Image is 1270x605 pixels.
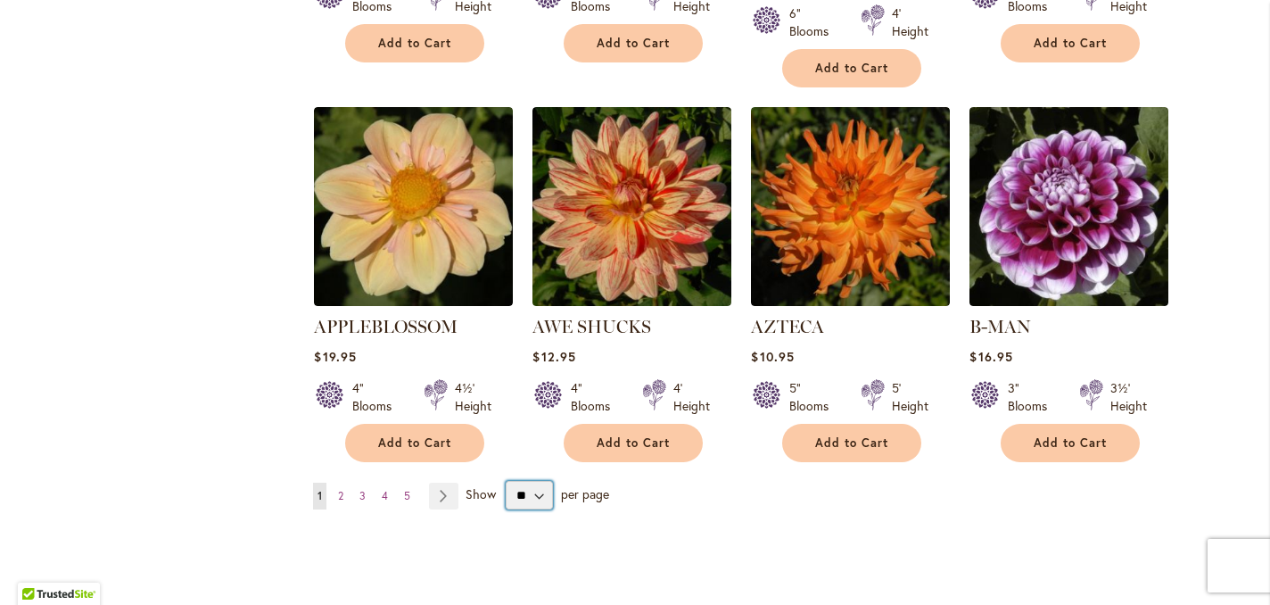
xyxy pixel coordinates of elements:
[334,483,348,510] a: 2
[892,4,928,40] div: 4' Height
[317,489,322,502] span: 1
[673,379,710,415] div: 4' Height
[561,485,609,502] span: per page
[345,24,484,62] button: Add to Cart
[564,24,703,62] button: Add to Cart
[782,49,921,87] button: Add to Cart
[782,424,921,462] button: Add to Cart
[1034,36,1107,51] span: Add to Cart
[345,424,484,462] button: Add to Cart
[815,435,888,451] span: Add to Cart
[751,348,794,365] span: $10.95
[789,4,839,40] div: 6" Blooms
[751,293,950,310] a: AZTECA
[597,435,670,451] span: Add to Cart
[751,107,950,306] img: AZTECA
[13,542,63,592] iframe: Launch Accessibility Center
[564,424,703,462] button: Add to Cart
[571,379,621,415] div: 4" Blooms
[892,379,928,415] div: 5' Height
[338,489,343,502] span: 2
[314,293,513,310] a: APPLEBLOSSOM
[359,489,366,502] span: 3
[404,489,410,502] span: 5
[466,485,496,502] span: Show
[597,36,670,51] span: Add to Cart
[355,483,370,510] a: 3
[352,379,402,415] div: 4" Blooms
[400,483,415,510] a: 5
[969,107,1168,306] img: B-MAN
[1110,379,1147,415] div: 3½' Height
[1008,379,1058,415] div: 3" Blooms
[969,293,1168,310] a: B-MAN
[969,348,1012,365] span: $16.95
[314,107,513,306] img: APPLEBLOSSOM
[532,348,575,365] span: $12.95
[1034,435,1107,451] span: Add to Cart
[815,61,888,76] span: Add to Cart
[751,316,824,337] a: AZTECA
[1001,24,1140,62] button: Add to Cart
[1001,424,1140,462] button: Add to Cart
[532,316,651,337] a: AWE SHUCKS
[969,316,1031,337] a: B-MAN
[789,379,839,415] div: 5" Blooms
[382,489,388,502] span: 4
[532,293,731,310] a: AWE SHUCKS
[378,435,451,451] span: Add to Cart
[378,36,451,51] span: Add to Cart
[314,316,458,337] a: APPLEBLOSSOM
[455,379,491,415] div: 4½' Height
[377,483,392,510] a: 4
[532,107,731,306] img: AWE SHUCKS
[314,348,356,365] span: $19.95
